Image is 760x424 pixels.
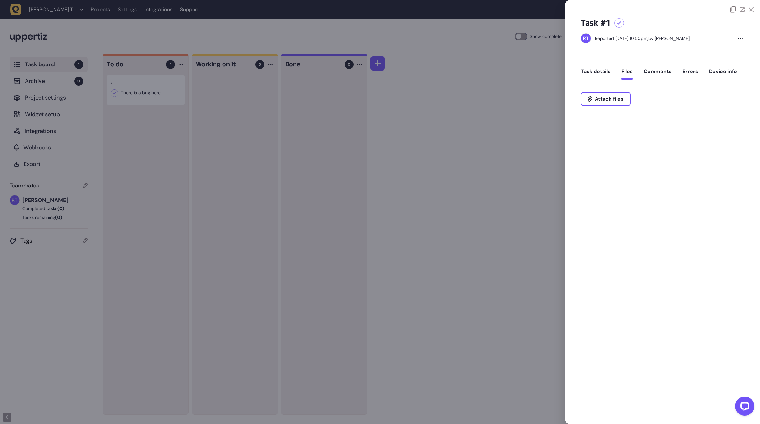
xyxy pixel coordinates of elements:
span: Attach files [595,96,624,102]
img: Rudi Thoma [581,34,591,43]
h5: Task #1 [581,18,610,28]
button: Attach files [581,92,631,106]
button: Files [621,68,633,80]
iframe: LiveChat chat widget [730,394,757,421]
button: Device info [709,68,737,80]
button: Comments [644,68,672,80]
div: by [PERSON_NAME] [595,35,690,42]
button: Task details [581,68,610,80]
div: Reported [DATE] 10.50pm, [595,35,648,41]
button: Errors [683,68,698,80]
